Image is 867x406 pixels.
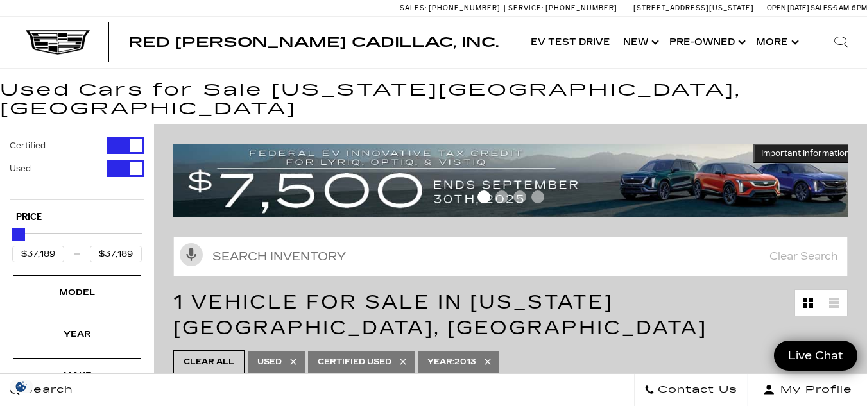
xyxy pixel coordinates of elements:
span: Sales: [811,4,834,12]
a: EV Test Drive [524,17,617,68]
a: Live Chat [774,341,857,371]
div: Price [12,223,142,262]
span: My Profile [775,381,852,399]
img: Opt-Out Icon [6,380,36,393]
span: 2013 [427,354,476,370]
span: 1 Vehicle for Sale in [US_STATE][GEOGRAPHIC_DATA], [GEOGRAPHIC_DATA] [173,291,707,339]
div: Make [45,368,109,382]
img: vrp-tax-ending-august-version [173,144,857,217]
div: MakeMake [13,358,141,393]
div: Model [45,285,109,300]
span: Clear All [184,354,234,370]
svg: Click to toggle on voice search [180,243,203,266]
span: Important Information [761,148,850,158]
span: 9 AM-6 PM [834,4,867,12]
span: Go to slide 3 [513,190,526,203]
a: Sales: [PHONE_NUMBER] [400,4,504,12]
div: Year [45,327,109,341]
img: Cadillac Dark Logo with Cadillac White Text [26,30,90,55]
label: Used [10,162,31,175]
input: Maximum [90,246,142,262]
label: Certified [10,139,46,152]
span: Service: [508,4,544,12]
span: [PHONE_NUMBER] [429,4,501,12]
button: Open user profile menu [748,374,867,406]
a: [STREET_ADDRESS][US_STATE] [633,4,754,12]
a: Service: [PHONE_NUMBER] [504,4,621,12]
span: Go to slide 2 [495,190,508,203]
span: Search [20,381,73,399]
span: Contact Us [655,381,737,399]
input: Search Inventory [173,237,848,276]
section: Click to Open Cookie Consent Modal [6,380,36,393]
span: Red [PERSON_NAME] Cadillac, Inc. [128,35,499,50]
div: ModelModel [13,275,141,310]
h5: Price [16,212,138,223]
span: Year : [427,357,454,366]
div: Maximum Price [12,228,25,241]
span: Live Chat [782,348,850,363]
span: Go to slide 4 [531,190,544,203]
span: [PHONE_NUMBER] [545,4,617,12]
input: Minimum [12,246,64,262]
span: Sales: [400,4,427,12]
span: Used [257,354,282,370]
span: Open [DATE] [767,4,809,12]
a: New [617,17,663,68]
div: YearYear [13,317,141,351]
a: Red [PERSON_NAME] Cadillac, Inc. [128,36,499,49]
span: Go to slide 1 [477,190,490,203]
a: Contact Us [634,374,748,406]
button: More [750,17,803,68]
span: Certified Used [318,354,391,370]
a: Pre-Owned [663,17,750,68]
div: Filter by Vehicle Type [10,137,144,199]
